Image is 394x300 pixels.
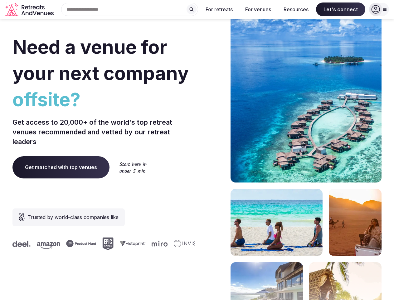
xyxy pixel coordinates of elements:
img: woman sitting in back of truck with camels [329,189,382,256]
svg: Retreats and Venues company logo [5,2,55,17]
a: Visit the homepage [5,2,55,17]
span: Let's connect [316,2,365,16]
svg: Vistaprint company logo [118,241,144,246]
svg: Miro company logo [150,241,166,247]
img: Start here in under 5 min [119,162,147,173]
svg: Deel company logo [11,241,29,247]
svg: Invisible company logo [172,240,207,247]
svg: Epic Games company logo [101,237,112,250]
span: offsite? [12,86,195,112]
span: Need a venue for your next company [12,36,189,84]
a: Get matched with top venues [12,156,109,178]
span: Trusted by world-class companies like [27,213,119,221]
img: yoga on tropical beach [231,189,323,256]
button: Resources [279,2,314,16]
button: For retreats [201,2,238,16]
p: Get access to 20,000+ of the world's top retreat venues recommended and vetted by our retreat lea... [12,117,195,146]
button: For venues [240,2,276,16]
